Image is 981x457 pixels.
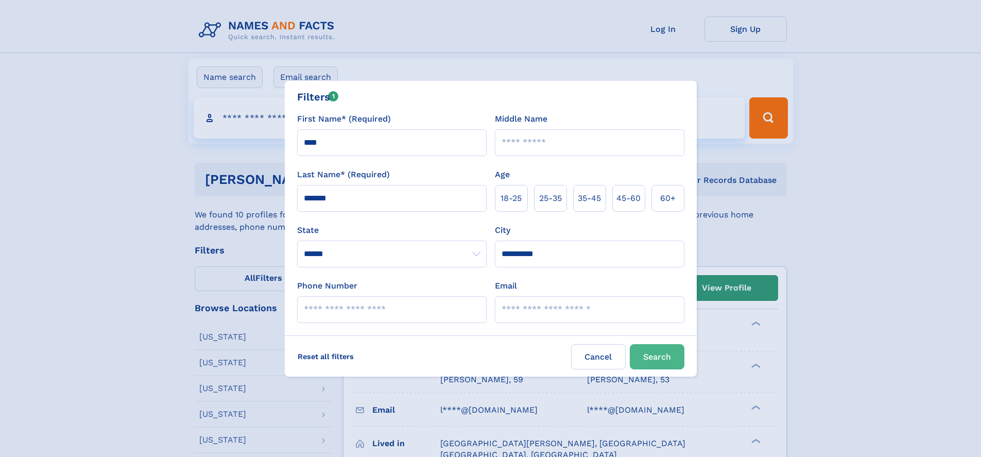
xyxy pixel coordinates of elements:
[297,224,487,236] label: State
[297,168,390,181] label: Last Name* (Required)
[297,113,391,125] label: First Name* (Required)
[297,280,357,292] label: Phone Number
[571,344,626,369] label: Cancel
[616,192,641,205] span: 45‑60
[660,192,676,205] span: 60+
[630,344,684,369] button: Search
[291,344,360,369] label: Reset all filters
[495,280,517,292] label: Email
[495,168,510,181] label: Age
[495,113,547,125] label: Middle Name
[297,89,339,105] div: Filters
[539,192,562,205] span: 25‑35
[501,192,522,205] span: 18‑25
[578,192,601,205] span: 35‑45
[495,224,510,236] label: City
